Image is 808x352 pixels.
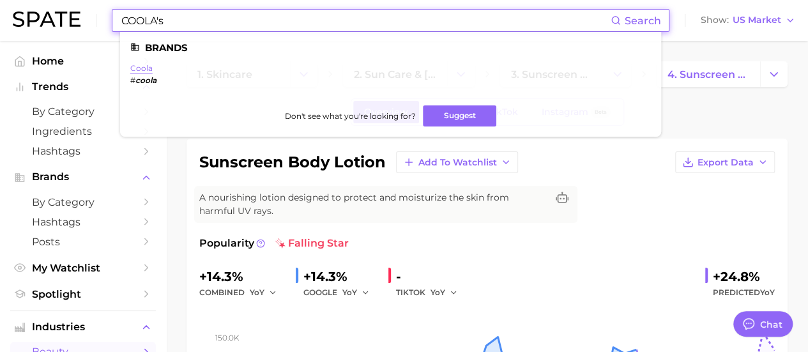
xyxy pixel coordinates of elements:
[10,141,156,161] a: Hashtags
[250,287,264,298] span: YoY
[199,266,286,287] div: +14.3%
[733,17,781,24] span: US Market
[10,121,156,141] a: Ingredients
[431,287,445,298] span: YoY
[342,287,357,298] span: YoY
[13,11,80,27] img: SPATE
[342,285,370,300] button: YoY
[396,151,518,173] button: Add to Watchlist
[199,155,386,170] h1: sunscreen body lotion
[32,288,134,300] span: Spotlight
[657,61,760,87] a: 4. sunscreen body lotion
[760,61,788,87] button: Change Category
[32,196,134,208] span: by Category
[697,157,754,168] span: Export Data
[10,102,156,121] a: by Category
[418,157,497,168] span: Add to Watchlist
[32,216,134,228] span: Hashtags
[199,285,286,300] div: combined
[10,318,156,337] button: Industries
[396,285,466,300] div: TIKTOK
[10,51,156,71] a: Home
[284,111,415,121] span: Don't see what you're looking for?
[32,171,134,183] span: Brands
[10,167,156,187] button: Brands
[697,12,798,29] button: ShowUS Market
[625,15,661,27] span: Search
[32,262,134,274] span: My Watchlist
[423,105,496,126] button: Suggest
[275,238,286,249] img: falling star
[303,285,378,300] div: GOOGLE
[667,68,749,80] span: 4. sunscreen body lotion
[32,55,134,67] span: Home
[713,266,775,287] div: +24.8%
[250,285,277,300] button: YoY
[303,266,378,287] div: +14.3%
[130,75,135,85] span: #
[431,285,458,300] button: YoY
[32,145,134,157] span: Hashtags
[10,212,156,232] a: Hashtags
[32,105,134,118] span: by Category
[713,285,775,300] span: Predicted
[199,191,547,218] span: A nourishing lotion designed to protect and moisturize the skin from harmful UV rays.
[135,75,156,85] em: coola
[32,125,134,137] span: Ingredients
[760,287,775,297] span: YoY
[32,321,134,333] span: Industries
[120,10,611,31] input: Search here for a brand, industry, or ingredient
[130,63,153,73] a: coola
[130,42,651,53] li: Brands
[675,151,775,173] button: Export Data
[10,284,156,304] a: Spotlight
[275,236,349,251] span: falling star
[10,192,156,212] a: by Category
[32,236,134,248] span: Posts
[10,258,156,278] a: My Watchlist
[32,81,134,93] span: Trends
[701,17,729,24] span: Show
[10,77,156,96] button: Trends
[10,232,156,252] a: Posts
[396,266,466,287] div: -
[199,236,254,251] span: Popularity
